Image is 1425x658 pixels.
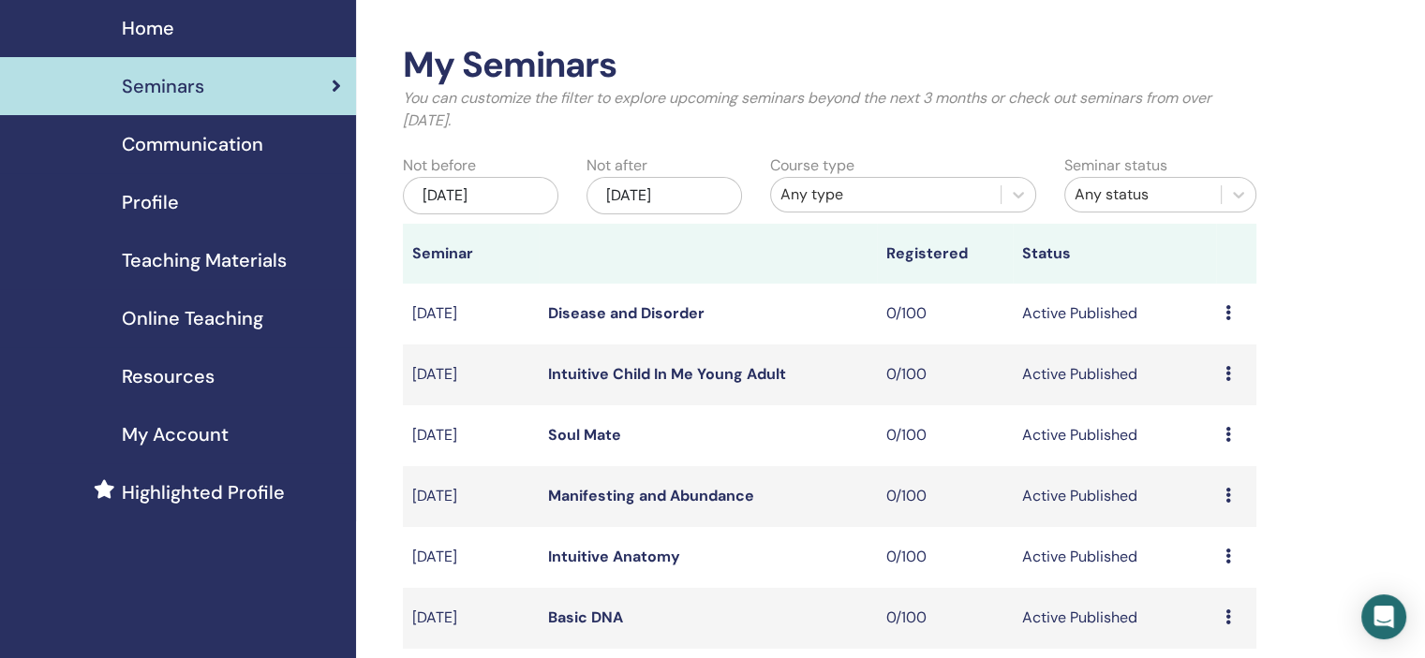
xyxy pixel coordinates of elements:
[122,14,174,42] span: Home
[1013,588,1216,649] td: Active Published
[877,344,1013,405] td: 0/100
[877,466,1013,527] td: 0/100
[403,284,539,344] td: [DATE]
[586,177,742,214] div: [DATE]
[122,420,229,448] span: My Account
[1013,224,1216,284] th: Status
[403,224,539,284] th: Seminar
[403,588,539,649] td: [DATE]
[1013,344,1216,405] td: Active Published
[1013,405,1216,466] td: Active Published
[548,364,786,384] a: Intuitive Child In Me Young Adult
[1064,154,1167,177] label: Seminar status
[403,344,539,405] td: [DATE]
[877,405,1013,466] td: 0/100
[877,224,1013,284] th: Registered
[548,607,623,627] a: Basic DNA
[122,188,179,216] span: Profile
[1075,183,1211,206] div: Any status
[1013,466,1216,527] td: Active Published
[122,478,285,506] span: Highlighted Profile
[877,527,1013,588] td: 0/100
[122,304,263,332] span: Online Teaching
[403,87,1256,132] p: You can customize the filter to explore upcoming seminars beyond the next 3 months or check out s...
[586,154,647,177] label: Not after
[403,527,539,588] td: [DATE]
[403,44,1256,87] h2: My Seminars
[403,405,539,466] td: [DATE]
[122,72,204,100] span: Seminars
[780,183,991,206] div: Any type
[877,588,1013,649] td: 0/100
[403,154,476,177] label: Not before
[122,246,287,274] span: Teaching Materials
[1361,594,1406,639] div: Open Intercom Messenger
[548,547,680,566] a: Intuitive Anatomy
[122,362,215,390] span: Resources
[1013,527,1216,588] td: Active Published
[403,177,558,214] div: [DATE]
[548,486,754,505] a: Manifesting and Abundance
[403,466,539,527] td: [DATE]
[770,154,854,177] label: Course type
[1013,284,1216,344] td: Active Published
[548,425,621,445] a: Soul Mate
[877,284,1013,344] td: 0/100
[122,130,263,158] span: Communication
[548,303,705,323] a: Disease and Disorder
